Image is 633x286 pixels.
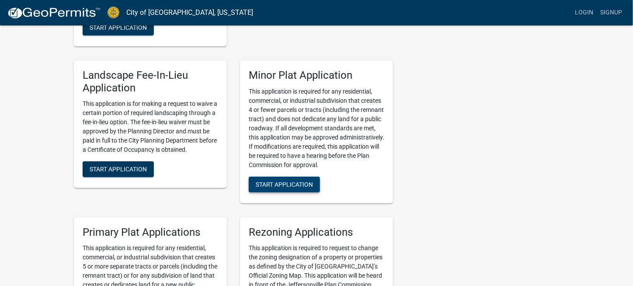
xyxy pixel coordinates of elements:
a: City of [GEOGRAPHIC_DATA], [US_STATE] [126,5,253,20]
p: This application is for making a request to waive a certain portion of required landscaping throu... [83,99,218,154]
span: Start Application [256,181,313,188]
button: Start Application [249,177,320,192]
a: Signup [597,4,626,21]
a: Login [572,4,597,21]
p: This application is required for any residential, commercial, or industrial subdivision that crea... [249,87,384,170]
h5: Landscape Fee-In-Lieu Application [83,69,218,94]
button: Start Application [83,20,154,35]
span: Start Application [90,166,147,173]
h5: Minor Plat Application [249,69,384,82]
h5: Primary Plat Applications [83,226,218,239]
h5: Rezoning Applications [249,226,384,239]
img: City of Jeffersonville, Indiana [108,7,119,18]
span: Start Application [90,24,147,31]
button: Start Application [83,161,154,177]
